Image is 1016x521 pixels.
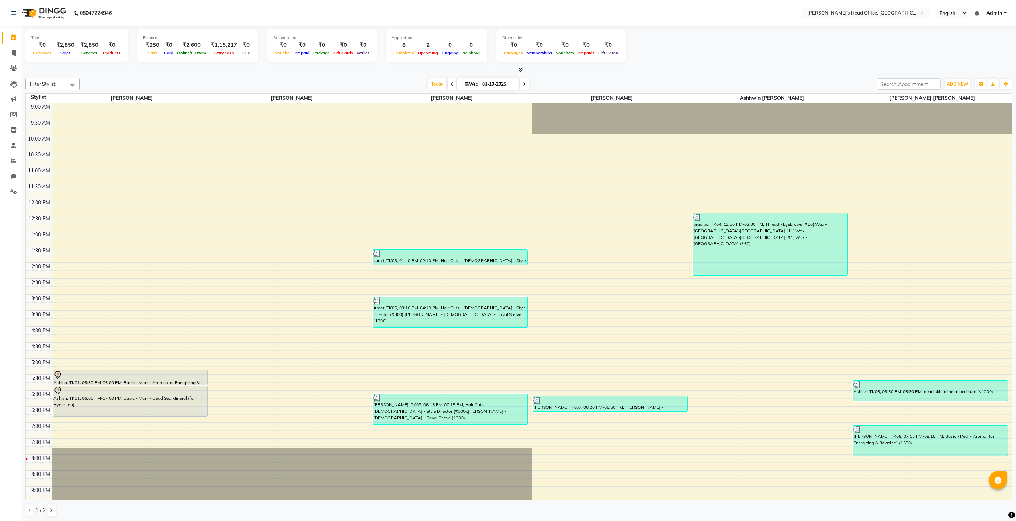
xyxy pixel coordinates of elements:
div: [PERSON_NAME], TK08, 07:15 PM-08:15 PM, Basic - Pedi - Aroma (for Energizing & Relaxing) (₹500) [853,426,1008,456]
div: 0 [460,41,482,49]
div: 9:00 AM [29,103,52,111]
div: ₹0 [293,41,311,49]
span: Package [311,50,332,56]
span: [PERSON_NAME] [372,94,532,103]
div: 2 [416,41,440,49]
span: Ongoing [440,50,460,56]
div: 0 [440,41,460,49]
span: No show [460,50,482,56]
div: ₹0 [31,41,53,49]
span: [PERSON_NAME] [PERSON_NAME] [852,94,1012,103]
div: 5:30 PM [30,375,52,382]
div: Stylist [26,94,52,101]
div: ₹0 [355,41,371,49]
div: ₹0 [525,41,554,49]
span: Completed [392,50,416,56]
span: Expenses [31,50,53,56]
div: ₹2,850 [77,41,101,49]
button: ADD NEW [945,79,970,89]
div: Other sales [502,35,620,41]
div: ₹2,850 [53,41,77,49]
div: 4:30 PM [30,343,52,350]
div: 1:30 PM [30,247,52,255]
div: sumit, TK03, 01:40 PM-02:10 PM, Hair Cuts - [DEMOGRAPHIC_DATA] - Style Director (₹300) [373,250,527,265]
span: Cash [146,50,160,56]
span: Wed [463,81,480,87]
div: pradipa, TK04, 12:30 PM-02:30 PM, Thread - Eyebrows (₹50),Wax - [GEOGRAPHIC_DATA]/[GEOGRAPHIC_DAT... [693,213,847,275]
div: ₹0 [554,41,576,49]
div: ₹0 [332,41,355,49]
div: 11:00 AM [26,167,52,175]
span: [PERSON_NAME] [52,94,212,103]
div: ₹0 [597,41,620,49]
span: Services [79,50,99,56]
img: logo [19,3,68,23]
span: Vouchers [554,50,576,56]
div: 8 [392,41,416,49]
div: 2:00 PM [30,263,52,270]
div: 11:30 AM [26,183,52,191]
span: Petty cash [212,50,236,56]
div: Amar, TK05, 03:10 PM-04:10 PM, Hair Cuts - [DEMOGRAPHIC_DATA] - Style Director (₹300),[PERSON_NAM... [373,297,527,327]
div: 3:30 PM [30,311,52,318]
span: Filter Stylist [30,81,56,87]
div: Ashish, TK01, 05:30 PM-06:00 PM, Basic - Mani - Aroma (for Energizing & Relaxing) [53,370,207,385]
span: Gift Cards [597,50,620,56]
div: 10:30 AM [26,151,52,159]
div: ₹0 [273,41,293,49]
div: Total [31,35,122,41]
div: 9:30 AM [29,119,52,127]
span: Admin [986,9,1002,17]
span: Products [101,50,122,56]
span: ashhwin [PERSON_NAME] [692,94,852,103]
span: Due [241,50,252,56]
div: 6:30 PM [30,407,52,414]
span: Memberships [525,50,554,56]
div: 2:30 PM [30,279,52,286]
div: 7:00 PM [30,423,52,430]
div: Ashish, TK06, 05:50 PM-06:30 PM, dead skin mineral pedicure (₹1200) [853,381,1008,401]
input: 2025-10-01 [480,79,516,90]
div: ₹0 [240,41,253,49]
span: Wallet [355,50,371,56]
div: 4:00 PM [30,327,52,334]
div: [PERSON_NAME], TK07, 06:20 PM-06:50 PM, [PERSON_NAME] - [DEMOGRAPHIC_DATA] - Royal Shave (₹300) [533,396,687,411]
b: 08047224946 [80,3,112,23]
span: Upcoming [416,50,440,56]
div: Appointment [392,35,482,41]
div: ₹0 [311,41,332,49]
span: Card [162,50,175,56]
span: Gift Cards [332,50,355,56]
div: 6:00 PM [30,391,52,398]
span: Today [428,78,446,90]
div: ₹1,15,217 [208,41,240,49]
input: Search Appointment [877,78,941,90]
span: [PERSON_NAME] [532,94,692,103]
span: Packages [502,50,525,56]
div: [PERSON_NAME], TK08, 06:15 PM-07:15 PM, Hair Cuts - [DEMOGRAPHIC_DATA] - Style Director (₹300),[P... [373,394,527,424]
div: ₹0 [101,41,122,49]
div: 3:00 PM [30,295,52,302]
div: 12:30 PM [27,215,52,223]
span: Voucher [273,50,293,56]
div: 10:00 AM [26,135,52,143]
div: 9:00 PM [30,487,52,494]
div: ₹2,600 [175,41,208,49]
div: 8:30 PM [30,471,52,478]
div: Ashish, TK01, 06:00 PM-07:00 PM, Basic - Mani - Dead Sea Mineral (for Hydration) [53,386,207,416]
div: 1:00 PM [30,231,52,239]
div: 7:30 PM [30,439,52,446]
span: Sales [58,50,73,56]
div: ₹0 [162,41,175,49]
div: ₹250 [143,41,162,49]
div: 5:00 PM [30,359,52,366]
div: ₹0 [502,41,525,49]
span: 1 / 2 [36,506,46,514]
span: [PERSON_NAME] [212,94,372,103]
span: Prepaids [576,50,597,56]
span: ADD NEW [947,81,968,87]
span: Online/Custom [175,50,208,56]
span: Prepaid [293,50,311,56]
div: 12:00 PM [27,199,52,207]
div: ₹0 [576,41,597,49]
